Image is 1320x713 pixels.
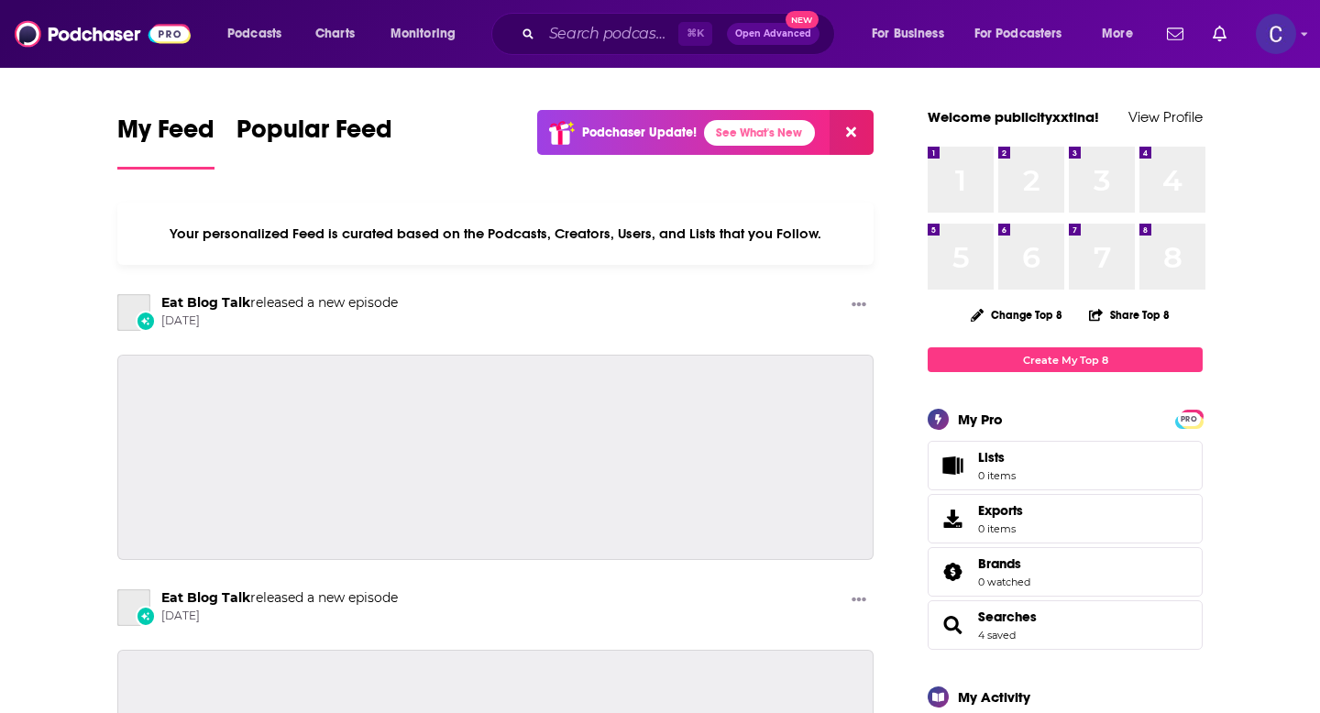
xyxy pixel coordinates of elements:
[1205,18,1234,49] a: Show notifications dropdown
[928,494,1203,543] a: Exports
[978,469,1016,482] span: 0 items
[934,612,971,638] a: Searches
[161,589,398,607] h3: released a new episode
[859,19,967,49] button: open menu
[136,311,156,331] div: New Episode
[727,23,819,45] button: Open AdvancedNew
[1088,297,1171,333] button: Share Top 8
[117,114,214,156] span: My Feed
[735,29,811,38] span: Open Advanced
[934,506,971,532] span: Exports
[117,203,874,265] div: Your personalized Feed is curated based on the Podcasts, Creators, Users, and Lists that you Follow.
[236,114,392,156] span: Popular Feed
[978,449,1005,466] span: Lists
[303,19,366,49] a: Charts
[978,555,1030,572] a: Brands
[227,21,281,47] span: Podcasts
[214,19,305,49] button: open menu
[161,294,250,311] a: Eat Blog Talk
[315,21,355,47] span: Charts
[378,19,479,49] button: open menu
[15,16,191,51] img: Podchaser - Follow, Share and Rate Podcasts
[117,294,150,331] a: Eat Blog Talk
[928,547,1203,597] span: Brands
[928,347,1203,372] a: Create My Top 8
[117,114,214,170] a: My Feed
[934,559,971,585] a: Brands
[928,108,1099,126] a: Welcome publicityxxtina!
[978,609,1037,625] a: Searches
[844,294,874,317] button: Show More Button
[1128,108,1203,126] a: View Profile
[161,589,250,606] a: Eat Blog Talk
[117,589,150,626] a: Eat Blog Talk
[236,114,392,170] a: Popular Feed
[542,19,678,49] input: Search podcasts, credits, & more...
[960,303,1073,326] button: Change Top 8
[161,294,398,312] h3: released a new episode
[678,22,712,46] span: ⌘ K
[934,453,971,478] span: Lists
[582,125,697,140] p: Podchaser Update!
[786,11,819,28] span: New
[928,600,1203,650] span: Searches
[1256,14,1296,54] button: Show profile menu
[978,502,1023,519] span: Exports
[978,449,1016,466] span: Lists
[1089,19,1156,49] button: open menu
[962,19,1089,49] button: open menu
[390,21,456,47] span: Monitoring
[1178,412,1200,426] span: PRO
[978,555,1021,572] span: Brands
[978,522,1023,535] span: 0 items
[974,21,1062,47] span: For Podcasters
[958,411,1003,428] div: My Pro
[161,313,398,329] span: [DATE]
[958,688,1030,706] div: My Activity
[1178,411,1200,425] a: PRO
[978,629,1016,642] a: 4 saved
[844,589,874,612] button: Show More Button
[704,120,815,146] a: See What's New
[136,606,156,626] div: New Episode
[928,441,1203,490] a: Lists
[509,13,852,55] div: Search podcasts, credits, & more...
[1256,14,1296,54] span: Logged in as publicityxxtina
[1160,18,1191,49] a: Show notifications dropdown
[978,576,1030,588] a: 0 watched
[1256,14,1296,54] img: User Profile
[1102,21,1133,47] span: More
[872,21,944,47] span: For Business
[161,609,398,624] span: [DATE]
